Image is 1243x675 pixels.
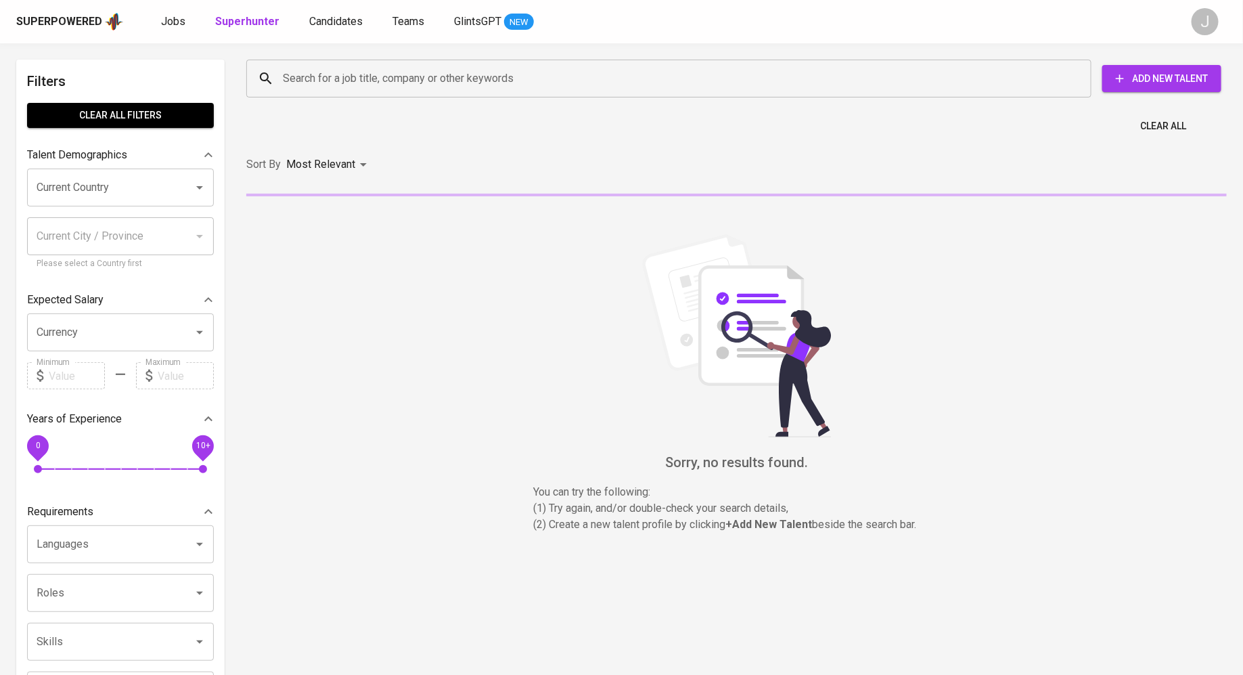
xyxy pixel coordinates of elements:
img: file_searching.svg [635,234,838,437]
span: 0 [35,441,40,451]
div: Expected Salary [27,286,214,313]
p: You can try the following : [534,484,940,500]
button: Clear All filters [27,103,214,128]
p: Talent Demographics [27,147,127,163]
p: Years of Experience [27,411,122,427]
p: Requirements [27,504,93,520]
p: Please select a Country first [37,257,204,271]
a: GlintsGPT NEW [454,14,534,30]
img: app logo [105,12,123,32]
div: Superpowered [16,14,102,30]
a: Superhunter [215,14,282,30]
input: Value [158,362,214,389]
b: + Add New Talent [726,518,813,531]
p: (2) Create a new talent profile by clicking beside the search bar. [534,517,940,533]
span: Candidates [309,15,363,28]
p: (1) Try again, and/or double-check your search details, [534,500,940,517]
button: Open [190,584,209,603]
h6: Filters [27,70,214,92]
button: Open [190,535,209,554]
a: Teams [392,14,427,30]
span: Add New Talent [1113,70,1211,87]
button: Clear All [1135,114,1192,139]
div: J [1192,8,1219,35]
button: Open [190,632,209,651]
input: Value [49,362,105,389]
span: Clear All [1140,118,1186,135]
span: 10+ [196,441,210,451]
p: Expected Salary [27,292,104,308]
div: Most Relevant [286,152,371,177]
button: Open [190,323,209,342]
a: Candidates [309,14,365,30]
span: Clear All filters [38,107,203,124]
b: Superhunter [215,15,279,28]
a: Jobs [161,14,188,30]
span: Teams [392,15,424,28]
p: Most Relevant [286,156,355,173]
span: Jobs [161,15,185,28]
div: Years of Experience [27,406,214,433]
p: Sort By [246,156,281,173]
button: Add New Talent [1102,65,1221,92]
span: GlintsGPT [454,15,501,28]
button: Open [190,178,209,197]
a: Superpoweredapp logo [16,12,123,32]
span: NEW [504,16,534,29]
h6: Sorry, no results found. [246,452,1227,473]
div: Talent Demographics [27,141,214,169]
div: Requirements [27,498,214,525]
